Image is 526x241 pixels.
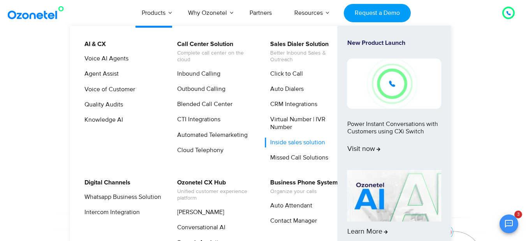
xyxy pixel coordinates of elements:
[177,50,254,63] span: Complete call center on the cloud
[172,69,222,79] a: Inbound Calling
[347,145,380,154] span: Visit now
[172,115,222,124] a: CTI Integrations
[79,207,141,217] a: Intercom Integration
[172,84,227,94] a: Outbound Calling
[347,58,442,108] img: New-Project-17.png
[79,192,162,202] a: Whatsapp Business Solution
[270,188,338,195] span: Organize your calls
[172,39,255,64] a: Call Center SolutionComplete call center on the cloud
[265,153,329,163] a: Missed Call Solutions
[265,201,313,211] a: Auto Attendant
[347,39,442,167] a: New Product LaunchPower Instant Conversations with Customers using CXi SwitchVisit now
[265,99,318,109] a: CRM Integrations
[79,54,130,64] a: Voice AI Agents
[172,99,234,109] a: Blended Call Center
[79,100,124,110] a: Quality Audits
[265,138,326,147] a: Inside sales solution
[172,130,249,140] a: Automated Telemarketing
[79,178,132,188] a: Digital Channels
[514,211,522,218] span: 3
[344,4,410,22] a: Request a Demo
[347,170,442,222] img: AI
[265,178,339,196] a: Business Phone SystemOrganize your calls
[270,50,347,63] span: Better Inbound Sales & Outreach
[20,70,507,107] div: Customer Experiences
[172,145,225,155] a: Cloud Telephony
[79,69,120,79] a: Agent Assist
[20,108,507,116] div: Turn every conversation into a growth engine for your enterprise.
[20,50,507,74] div: Orchestrate Intelligent
[500,214,518,233] button: Open chat
[79,39,107,49] a: AI & CX
[265,84,305,94] a: Auto Dialers
[172,223,227,232] a: Conversational AI
[177,188,254,202] span: Unified customer experience platform
[79,85,136,94] a: Voice of Customer
[265,69,304,79] a: Click to Call
[172,207,225,217] a: [PERSON_NAME]
[79,115,124,125] a: Knowledge AI
[172,178,255,203] a: Ozonetel CX HubUnified customer experience platform
[265,216,318,226] a: Contact Manager
[265,115,348,132] a: Virtual Number | IVR Number
[265,39,348,64] a: Sales Dialer SolutionBetter Inbound Sales & Outreach
[347,228,388,236] span: Learn More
